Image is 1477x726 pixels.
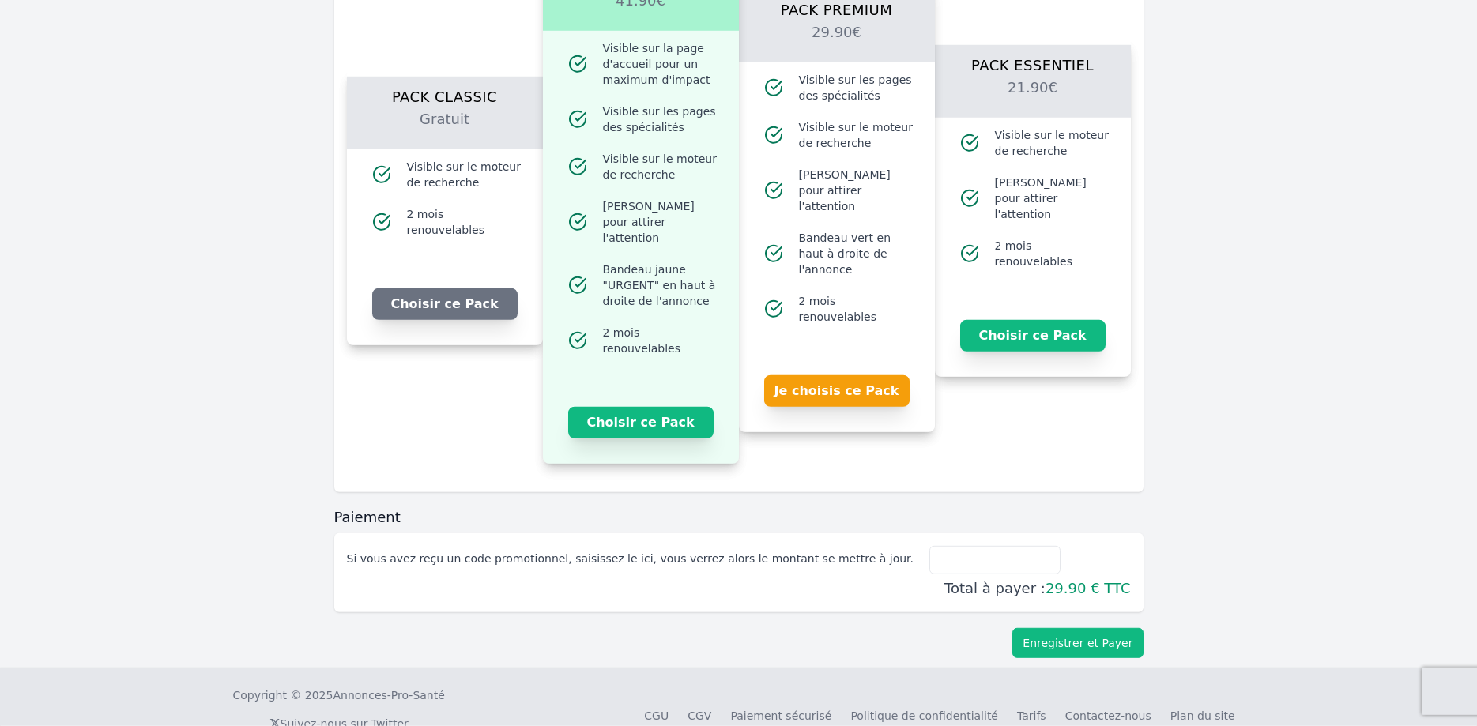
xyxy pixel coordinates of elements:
[764,375,910,407] button: Je choisis ce Pack
[603,151,720,182] span: Visible sur le moteur de recherche
[1017,709,1046,722] a: Tarifs
[347,577,1131,600] div: Total à payer :
[366,108,524,149] h2: Gratuit
[407,159,524,190] span: Visible sur le moteur de recherche
[603,103,720,135] span: Visible sur les pages des spécialités
[799,72,916,103] span: Visible sur les pages des spécialités
[799,167,916,214] span: [PERSON_NAME] pour attirer l'attention
[954,45,1112,77] h1: Pack Essentiel
[407,206,524,238] span: 2 mois renouvelables
[347,546,1131,574] label: Si vous avez reçu un code promotionnel, saisissez le ici, vous verrez alors le montant se mettre ...
[758,21,916,62] h2: 29.90€
[954,77,1112,118] h2: 21.90€
[995,127,1112,159] span: Visible sur le moteur de recherche
[799,119,916,151] span: Visible sur le moteur de recherche
[995,238,1112,269] span: 2 mois renouvelables
[995,175,1112,222] span: [PERSON_NAME] pour attirer l'attention
[730,709,831,722] a: Paiement sécurisé
[334,508,1144,527] h3: Paiement
[603,198,720,246] span: [PERSON_NAME] pour attirer l'attention
[960,320,1106,352] button: Choisir ce Pack
[603,261,720,309] span: Bandeau jaune "URGENT" en haut à droite de l'annonce
[233,687,445,703] div: Copyright © 2025
[1170,709,1235,722] a: Plan du site
[644,709,669,722] a: CGU
[603,325,720,356] span: 2 mois renouvelables
[568,407,714,438] button: Choisir ce Pack
[929,546,1061,574] input: Si vous avez reçu un code promotionnel, saisissez le ici, vous verrez alors le montant se mettre ...
[603,40,720,88] span: Visible sur la page d'accueil pour un maximum d'impact
[799,230,916,277] span: Bandeau vert en haut à droite de l'annonce
[850,709,998,722] a: Politique de confidentialité
[1046,580,1131,596] span: 29.90 € TTC
[372,288,518,320] button: Choisir ce Pack
[688,709,711,722] a: CGV
[333,687,444,703] a: Annonces-Pro-Santé
[366,77,524,108] h1: Pack Classic
[1065,709,1151,722] a: Contactez-nous
[1012,628,1143,658] button: Enregistrer et Payer
[799,293,916,325] span: 2 mois renouvelables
